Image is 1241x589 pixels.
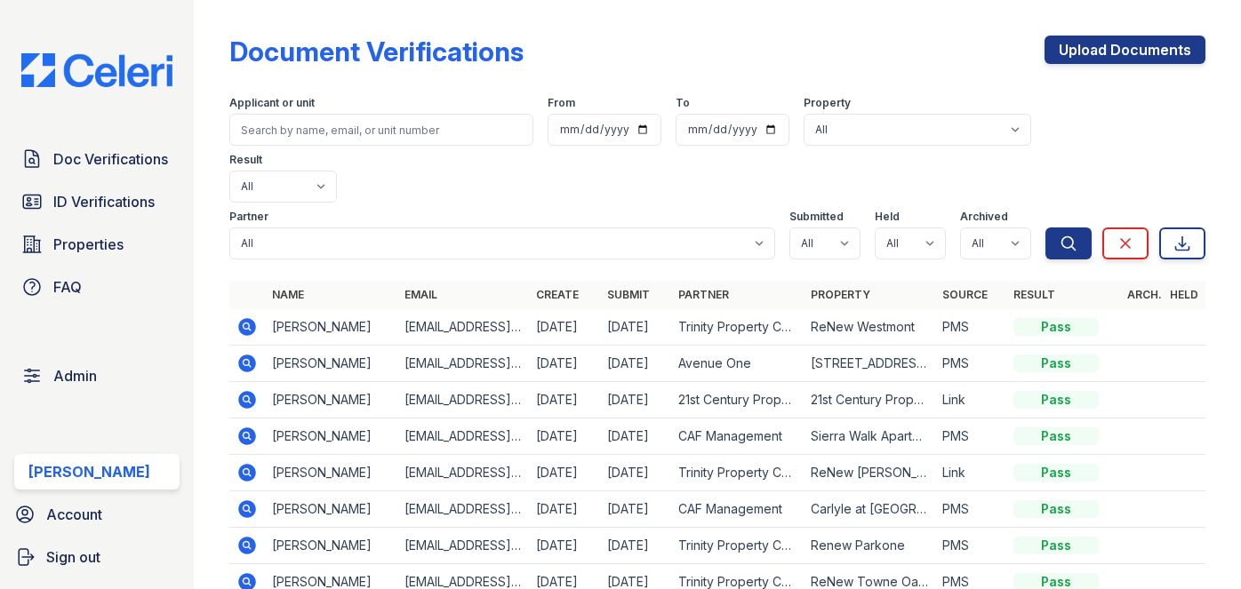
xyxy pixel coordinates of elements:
a: Source [942,288,988,301]
td: [PERSON_NAME] [265,346,396,382]
td: [PERSON_NAME] [265,528,396,564]
a: ID Verifications [14,184,180,219]
span: Sign out [46,546,100,568]
div: Document Verifications [229,36,524,68]
a: Create [536,288,579,301]
div: Pass [1013,354,1099,372]
a: Sign out [7,539,187,575]
div: Pass [1013,464,1099,482]
td: [DATE] [529,309,600,346]
label: Result [229,153,262,167]
td: Renew Parkone [804,528,935,564]
td: PMS [935,346,1006,382]
td: 21st Century Property Management [671,382,803,418]
td: Trinity Property Consultants [671,528,803,564]
span: Properties [53,234,124,255]
td: [DATE] [529,528,600,564]
span: ID Verifications [53,191,155,212]
span: Account [46,504,102,525]
td: ReNew Westmont [804,309,935,346]
input: Search by name, email, or unit number [229,114,533,146]
td: PMS [935,528,1006,564]
td: Link [935,382,1006,418]
div: Pass [1013,537,1099,554]
td: CAF Management [671,418,803,455]
label: Applicant or unit [229,96,315,110]
td: [PERSON_NAME] [265,418,396,455]
a: FAQ [14,269,180,305]
td: [DATE] [600,346,671,382]
a: Partner [678,288,729,301]
label: Archived [960,210,1008,224]
label: From [548,96,575,110]
td: PMS [935,309,1006,346]
td: [EMAIL_ADDRESS][DOMAIN_NAME] [397,528,529,564]
td: [PERSON_NAME] [265,382,396,418]
a: Account [7,497,187,532]
span: Doc Verifications [53,148,168,170]
td: CAF Management [671,491,803,528]
td: [DATE] [600,418,671,455]
td: Sierra Walk Apartment [804,418,935,455]
div: Pass [1013,427,1099,445]
td: [DATE] [529,418,600,455]
span: FAQ [53,276,82,298]
td: [DATE] [529,382,600,418]
a: Admin [14,358,180,394]
td: [DATE] [600,491,671,528]
td: [EMAIL_ADDRESS][DOMAIN_NAME] [397,418,529,455]
a: Properties [14,227,180,262]
td: PMS [935,491,1006,528]
a: Doc Verifications [14,141,180,177]
img: CE_Logo_Blue-a8612792a0a2168367f1c8372b55b34899dd931a85d93a1a3d3e32e68fde9ad4.png [7,53,187,87]
div: [PERSON_NAME] [28,461,150,482]
td: PMS [935,418,1006,455]
a: Result [1013,288,1055,301]
td: Trinity Property Consultants [671,309,803,346]
td: [DATE] [600,455,671,491]
td: Carlyle at [GEOGRAPHIC_DATA] [804,491,935,528]
td: [EMAIL_ADDRESS][DOMAIN_NAME] [397,382,529,418]
label: To [676,96,690,110]
a: Submit [607,288,650,301]
div: Pass [1013,318,1099,336]
td: [DATE] [600,309,671,346]
td: [PERSON_NAME] [265,491,396,528]
label: Submitted [789,210,844,224]
label: Partner [229,210,268,224]
td: [PERSON_NAME] [265,455,396,491]
td: [STREET_ADDRESS][PERSON_NAME] [804,346,935,382]
td: [DATE] [600,382,671,418]
div: Pass [1013,391,1099,409]
td: Trinity Property Consultants [671,455,803,491]
a: Upload Documents [1045,36,1205,64]
label: Held [875,210,900,224]
label: Property [804,96,851,110]
td: [EMAIL_ADDRESS][DOMAIN_NAME] [397,491,529,528]
td: ReNew [PERSON_NAME] [804,455,935,491]
td: [EMAIL_ADDRESS][DOMAIN_NAME] [397,346,529,382]
td: [DATE] [600,528,671,564]
td: [DATE] [529,455,600,491]
td: Avenue One [671,346,803,382]
span: Admin [53,365,97,386]
td: [EMAIL_ADDRESS][DOMAIN_NAME] [397,309,529,346]
td: Link [935,455,1006,491]
td: 21st Century Property Management - [GEOGRAPHIC_DATA] [804,382,935,418]
a: Held [1170,288,1198,301]
a: Email [404,288,437,301]
td: [PERSON_NAME] [265,309,396,346]
td: [DATE] [529,491,600,528]
a: Property [811,288,870,301]
td: [EMAIL_ADDRESS][DOMAIN_NAME] [397,455,529,491]
td: [DATE] [529,346,600,382]
div: Pass [1013,500,1099,518]
a: Name [272,288,304,301]
a: Arch. [1127,288,1162,301]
